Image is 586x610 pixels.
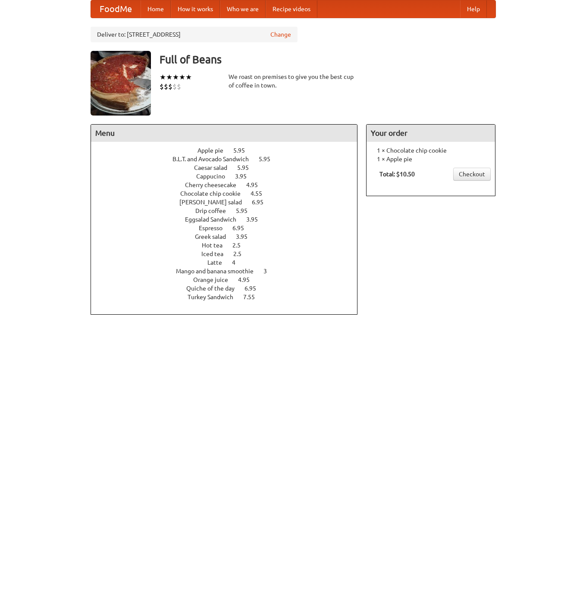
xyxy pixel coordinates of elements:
[233,147,254,154] span: 5.95
[252,199,272,206] span: 6.95
[237,164,257,171] span: 5.95
[195,233,235,240] span: Greek salad
[196,173,263,180] a: Cappucino 3.95
[202,242,231,249] span: Hot tea
[235,173,255,180] span: 3.95
[186,285,243,292] span: Quiche of the day
[195,207,263,214] a: Drip coffee 5.95
[164,82,168,91] li: $
[207,259,231,266] span: Latte
[172,82,177,91] li: $
[460,0,487,18] a: Help
[180,190,278,197] a: Chocolate chip cookie 4.55
[141,0,171,18] a: Home
[201,250,232,257] span: Iced tea
[259,156,279,163] span: 5.95
[188,294,271,300] a: Turkey Sandwich 7.55
[196,173,234,180] span: Cappucino
[160,72,166,82] li: ★
[207,259,251,266] a: Latte 4
[232,242,249,249] span: 2.5
[172,156,286,163] a: B.L.T. and Avocado Sandwich 5.95
[197,147,232,154] span: Apple pie
[371,155,491,163] li: 1 × Apple pie
[194,164,265,171] a: Caesar salad 5.95
[195,233,263,240] a: Greek salad 3.95
[185,216,274,223] a: Eggsalad Sandwich 3.95
[243,294,263,300] span: 7.55
[238,276,258,283] span: 4.95
[371,146,491,155] li: 1 × Chocolate chip cookie
[185,181,274,188] a: Cherry cheesecake 4.95
[179,72,185,82] li: ★
[179,199,279,206] a: [PERSON_NAME] salad 6.95
[246,216,266,223] span: 3.95
[188,294,242,300] span: Turkey Sandwich
[160,51,496,68] h3: Full of Beans
[91,27,298,42] div: Deliver to: [STREET_ADDRESS]
[160,82,164,91] li: $
[177,82,181,91] li: $
[185,181,245,188] span: Cherry cheesecake
[194,164,236,171] span: Caesar salad
[236,233,256,240] span: 3.95
[233,250,250,257] span: 2.5
[176,268,283,275] a: Mango and banana smoothie 3
[199,225,260,231] a: Espresso 6.95
[251,190,271,197] span: 4.55
[193,276,237,283] span: Orange juice
[91,51,151,116] img: angular.jpg
[246,181,266,188] span: 4.95
[379,171,415,178] b: Total: $10.50
[232,259,244,266] span: 4
[270,30,291,39] a: Change
[197,147,261,154] a: Apple pie 5.95
[180,190,249,197] span: Chocolate chip cookie
[453,168,491,181] a: Checkout
[185,72,192,82] li: ★
[172,156,257,163] span: B.L.T. and Avocado Sandwich
[91,125,357,142] h4: Menu
[171,0,220,18] a: How it works
[220,0,266,18] a: Who we are
[367,125,495,142] h4: Your order
[266,0,317,18] a: Recipe videos
[232,225,253,231] span: 6.95
[179,199,251,206] span: [PERSON_NAME] salad
[244,285,265,292] span: 6.95
[199,225,231,231] span: Espresso
[229,72,358,90] div: We roast on premises to give you the best cup of coffee in town.
[176,268,262,275] span: Mango and banana smoothie
[202,242,257,249] a: Hot tea 2.5
[236,207,256,214] span: 5.95
[166,72,172,82] li: ★
[195,207,235,214] span: Drip coffee
[91,0,141,18] a: FoodMe
[201,250,257,257] a: Iced tea 2.5
[185,216,245,223] span: Eggsalad Sandwich
[263,268,276,275] span: 3
[193,276,266,283] a: Orange juice 4.95
[172,72,179,82] li: ★
[186,285,272,292] a: Quiche of the day 6.95
[168,82,172,91] li: $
